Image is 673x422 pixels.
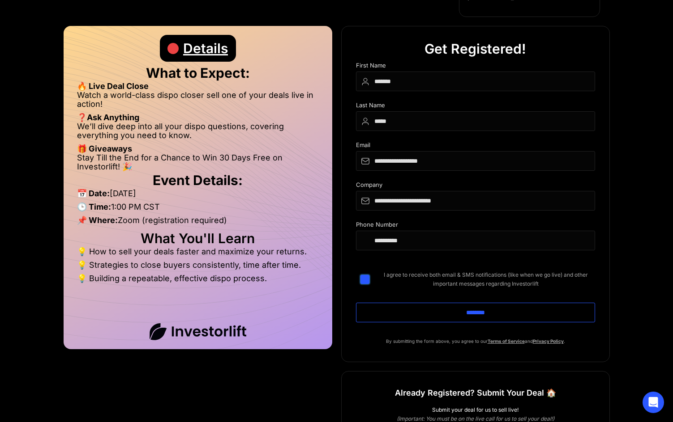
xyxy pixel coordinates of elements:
div: Submit your deal for us to sell live! [356,405,595,414]
li: Stay Till the End for a Chance to Win 30 Days Free on Investorlift! 🎉 [77,153,319,171]
strong: Event Details: [153,172,243,188]
li: [DATE] [77,189,319,203]
strong: 🎁 Giveaways [77,144,132,153]
strong: What to Expect: [146,65,250,81]
div: Get Registered! [424,35,526,62]
li: Watch a world-class dispo closer sell one of your deals live in action! [77,91,319,113]
form: DIspo Day Main Form [356,62,595,337]
div: Phone Number [356,221,595,231]
li: We’ll dive deep into all your dispo questions, covering everything you need to know. [77,122,319,144]
li: 💡 Strategies to close buyers consistently, time after time. [77,261,319,274]
div: Company [356,181,595,191]
div: First Name [356,62,595,72]
strong: 📅 Date: [77,189,110,198]
li: Zoom (registration required) [77,216,319,229]
strong: 📌 Where: [77,215,118,225]
a: Privacy Policy [533,338,564,344]
li: 1:00 PM CST [77,203,319,216]
p: By submitting the form above, you agree to our and . [356,337,595,346]
div: Last Name [356,102,595,111]
li: 💡 Building a repeatable, effective dispo process. [77,274,319,283]
a: Terms of Service [488,338,525,344]
strong: 🕒 Time: [77,202,111,211]
li: 💡 How to sell your deals faster and maximize your returns. [77,247,319,261]
div: Details [183,35,228,62]
strong: 🔥 Live Deal Close [77,81,149,91]
span: I agree to receive both email & SMS notifications (like when we go live) and other important mess... [377,270,595,288]
div: Email [356,142,595,151]
div: Open Intercom Messenger [643,392,664,413]
h2: What You'll Learn [77,234,319,243]
strong: ❓Ask Anything [77,113,139,122]
em: (Important: You must be on the live call for us to sell your deal!) [397,415,554,422]
h1: Already Registered? Submit Your Deal 🏠 [395,385,556,401]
